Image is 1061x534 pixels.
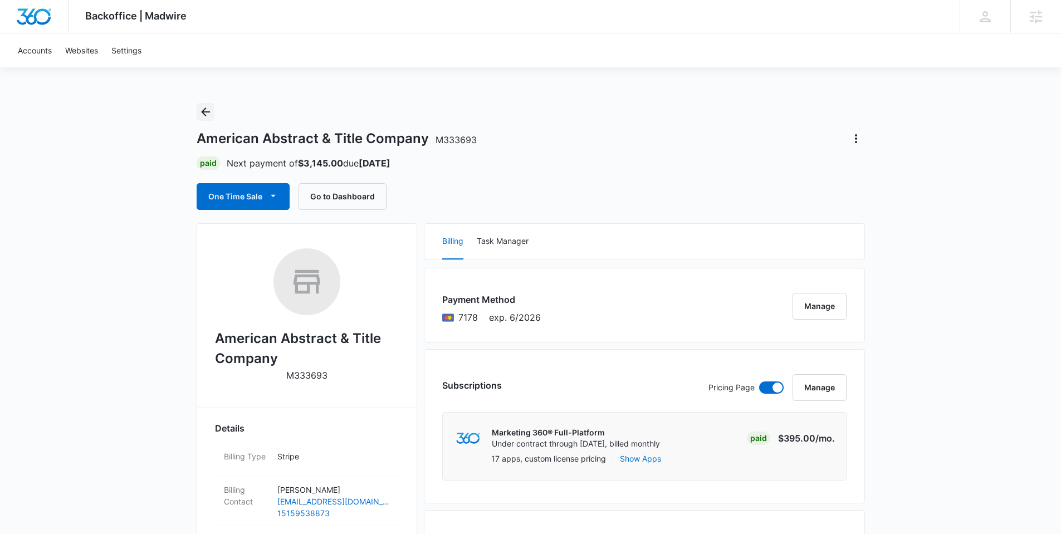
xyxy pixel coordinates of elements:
[277,484,390,496] p: [PERSON_NAME]
[298,158,343,169] strong: $3,145.00
[105,33,148,67] a: Settings
[123,66,188,73] div: Keywords by Traffic
[458,311,478,324] span: Mastercard ending with
[30,65,39,74] img: tab_domain_overview_orange.svg
[197,183,290,210] button: One Time Sale
[747,432,770,445] div: Paid
[477,224,529,259] button: Task Manager
[442,293,541,306] h3: Payment Method
[227,156,390,170] p: Next payment of due
[224,484,268,507] dt: Billing Contact
[491,453,606,464] p: 17 apps, custom license pricing
[215,444,399,477] div: Billing TypeStripe
[778,432,835,445] p: $395.00
[29,29,123,38] div: Domain: [DOMAIN_NAME]
[11,33,58,67] a: Accounts
[299,183,387,210] button: Go to Dashboard
[277,496,390,507] a: [EMAIL_ADDRESS][DOMAIN_NAME]
[442,379,502,392] h3: Subscriptions
[224,450,268,462] dt: Billing Type
[197,156,220,170] div: Paid
[456,433,480,444] img: marketing360Logo
[492,438,660,449] p: Under contract through [DATE], billed monthly
[85,10,187,22] span: Backoffice | Madwire
[620,453,661,464] button: Show Apps
[277,507,390,519] a: 15159538873
[215,329,399,369] h2: American Abstract & Title Company
[215,422,245,435] span: Details
[277,450,390,462] p: Stripe
[815,433,835,444] span: /mo.
[215,477,399,526] div: Billing Contact[PERSON_NAME][EMAIL_ADDRESS][DOMAIN_NAME]15159538873
[58,33,105,67] a: Websites
[442,224,463,259] button: Billing
[18,18,27,27] img: logo_orange.svg
[492,427,660,438] p: Marketing 360® Full-Platform
[708,381,755,394] p: Pricing Page
[793,374,847,401] button: Manage
[111,65,120,74] img: tab_keywords_by_traffic_grey.svg
[18,29,27,38] img: website_grey.svg
[31,18,55,27] div: v 4.0.25
[286,369,327,382] p: M333693
[359,158,390,169] strong: [DATE]
[197,130,477,147] h1: American Abstract & Title Company
[42,66,100,73] div: Domain Overview
[489,311,541,324] span: exp. 6/2026
[793,293,847,320] button: Manage
[197,103,214,121] button: Back
[436,134,477,145] span: M333693
[847,130,865,148] button: Actions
